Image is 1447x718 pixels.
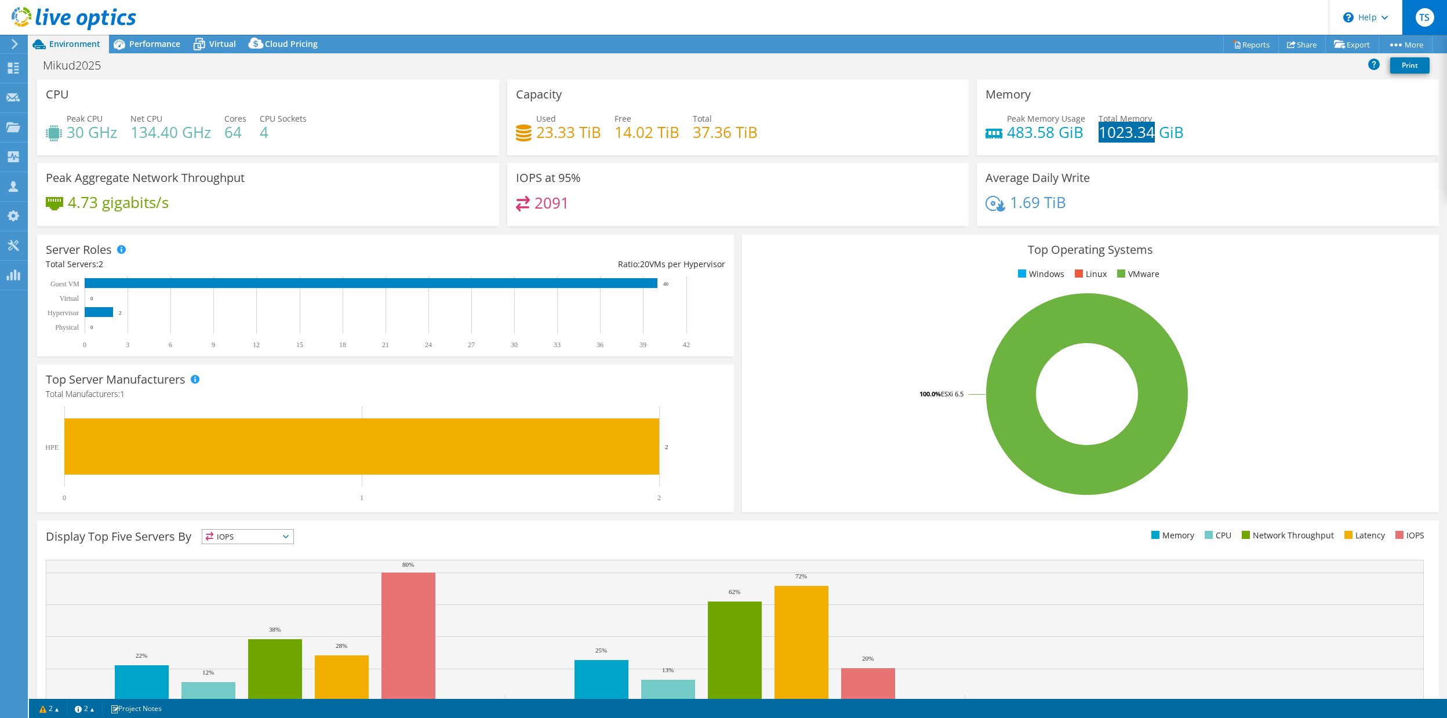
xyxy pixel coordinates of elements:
[55,323,79,331] text: Physical
[260,126,307,139] h4: 4
[67,113,103,124] span: Peak CPU
[63,494,66,502] text: 0
[516,88,562,101] h3: Capacity
[296,341,303,349] text: 15
[46,258,386,271] div: Total Servers:
[1343,12,1354,23] svg: \n
[46,243,112,256] h3: Server Roles
[386,258,725,271] div: Ratio: VMs per Hypervisor
[554,341,561,349] text: 33
[260,113,307,124] span: CPU Sockets
[102,701,170,716] a: Project Notes
[986,172,1090,184] h3: Average Daily Write
[46,88,69,101] h3: CPU
[46,373,186,386] h3: Top Server Manufacturers
[941,389,964,398] tspan: ESXi 6.5
[1099,126,1184,139] h4: 1023.34 GiB
[360,494,363,502] text: 1
[693,126,758,139] h4: 37.36 TiB
[1114,268,1159,280] li: VMware
[862,655,874,662] text: 20%
[693,113,712,124] span: Total
[1341,529,1385,542] li: Latency
[516,172,581,184] h3: IOPS at 95%
[402,561,414,568] text: 80%
[425,341,432,349] text: 24
[665,443,668,450] text: 2
[536,113,556,124] span: Used
[46,388,725,400] h4: Total Manufacturers:
[67,701,103,716] a: 2
[130,113,162,124] span: Net CPU
[1202,529,1231,542] li: CPU
[511,341,518,349] text: 30
[663,281,669,287] text: 40
[683,341,690,349] text: 42
[202,669,214,676] text: 12%
[986,88,1031,101] h3: Memory
[224,126,246,139] h4: 64
[202,530,293,544] span: IOPS
[640,258,649,269] span: 20
[615,126,679,139] h4: 14.02 TiB
[209,38,236,49] span: Virtual
[1007,113,1085,124] span: Peak Memory Usage
[336,642,347,649] text: 28%
[382,341,389,349] text: 21
[1015,268,1064,280] li: Windows
[169,341,172,349] text: 6
[83,341,86,349] text: 0
[120,388,125,399] span: 1
[130,126,211,139] h4: 134.40 GHz
[1148,529,1194,542] li: Memory
[597,341,603,349] text: 36
[662,666,674,673] text: 13%
[1390,57,1430,74] a: Print
[129,38,180,49] span: Performance
[1393,529,1424,542] li: IOPS
[595,647,607,654] text: 25%
[1239,529,1334,542] li: Network Throughput
[212,341,215,349] text: 9
[639,341,646,349] text: 39
[468,341,475,349] text: 27
[1379,35,1433,53] a: More
[265,38,318,49] span: Cloud Pricing
[67,126,117,139] h4: 30 GHz
[751,243,1430,256] h3: Top Operating Systems
[1007,126,1085,139] h4: 483.58 GiB
[1072,268,1107,280] li: Linux
[224,113,246,124] span: Cores
[48,309,79,317] text: Hypervisor
[729,588,740,595] text: 62%
[45,443,59,451] text: HPE
[795,573,807,579] text: 72%
[38,59,119,72] h1: Mikud2025
[1223,35,1279,53] a: Reports
[657,494,661,502] text: 2
[919,389,941,398] tspan: 100.0%
[49,38,100,49] span: Environment
[60,294,79,302] text: Virtual
[31,701,67,716] a: 2
[50,280,79,288] text: Guest VM
[99,258,103,269] span: 2
[1010,196,1066,209] h4: 1.69 TiB
[90,325,93,330] text: 0
[46,172,245,184] h3: Peak Aggregate Network Throughput
[90,296,93,301] text: 0
[119,310,122,316] text: 2
[1416,8,1434,27] span: TS
[1325,35,1379,53] a: Export
[126,341,129,349] text: 3
[339,341,346,349] text: 18
[68,196,169,209] h4: 4.73 gigabits/s
[615,113,631,124] span: Free
[536,126,601,139] h4: 23.33 TiB
[136,652,147,659] text: 22%
[269,626,281,633] text: 38%
[1278,35,1326,53] a: Share
[1099,113,1152,124] span: Total Memory
[535,196,569,209] h4: 2091
[253,341,260,349] text: 12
